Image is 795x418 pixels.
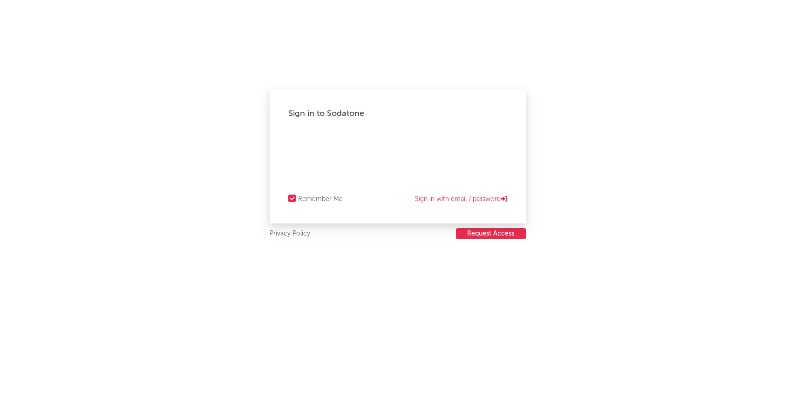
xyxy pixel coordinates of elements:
[415,194,507,205] a: Sign in with email / password
[298,194,343,205] div: Remember Me
[288,108,507,119] div: Sign in to Sodatone
[270,228,310,240] a: Privacy Policy
[456,228,526,239] button: Request Access
[456,228,526,240] a: Request Access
